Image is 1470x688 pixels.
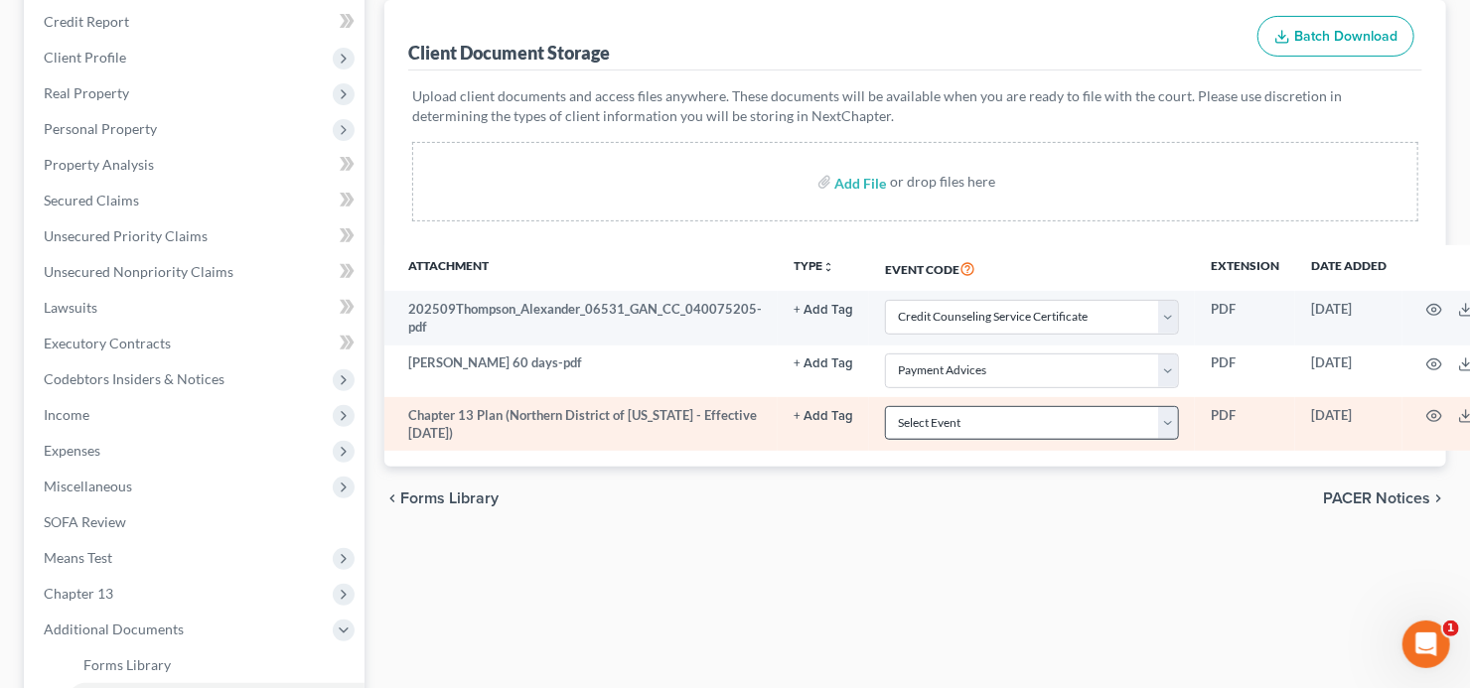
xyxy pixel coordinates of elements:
[28,4,365,40] a: Credit Report
[1195,245,1295,291] th: Extension
[44,335,171,351] span: Executory Contracts
[28,147,365,183] a: Property Analysis
[44,84,129,101] span: Real Property
[869,245,1195,291] th: Event Code
[1402,620,1450,668] iframe: Intercom live chat
[794,357,853,370] button: + Add Tag
[28,218,365,254] a: Unsecured Priority Claims
[1430,490,1446,506] i: chevron_right
[44,49,126,66] span: Client Profile
[384,490,499,506] button: chevron_left Forms Library
[1295,291,1402,345] td: [DATE]
[794,410,853,423] button: + Add Tag
[28,254,365,290] a: Unsecured Nonpriority Claims
[44,192,139,208] span: Secured Claims
[1323,490,1446,506] button: PACER Notices chevron_right
[44,120,157,137] span: Personal Property
[44,156,154,173] span: Property Analysis
[408,41,610,65] div: Client Document Storage
[384,490,400,506] i: chevron_left
[384,345,778,397] td: [PERSON_NAME] 60 days-pdf
[1195,345,1295,397] td: PDF
[44,227,208,244] span: Unsecured Priority Claims
[384,245,778,291] th: Attachment
[794,260,834,273] button: TYPEunfold_more
[44,442,100,459] span: Expenses
[44,620,184,637] span: Additional Documents
[44,549,112,566] span: Means Test
[1295,345,1402,397] td: [DATE]
[794,353,853,372] a: + Add Tag
[44,513,126,530] span: SOFA Review
[44,478,132,494] span: Miscellaneous
[44,585,113,602] span: Chapter 13
[822,261,834,273] i: unfold_more
[794,304,853,317] button: + Add Tag
[1323,490,1430,506] span: PACER Notices
[1295,245,1402,291] th: Date added
[44,299,97,316] span: Lawsuits
[28,504,365,540] a: SOFA Review
[44,13,129,30] span: Credit Report
[1294,28,1397,45] span: Batch Download
[44,370,224,387] span: Codebtors Insiders & Notices
[28,290,365,326] a: Lawsuits
[1257,16,1414,58] button: Batch Download
[28,183,365,218] a: Secured Claims
[68,647,365,683] a: Forms Library
[1443,620,1459,636] span: 1
[891,172,996,192] div: or drop files here
[1195,397,1295,452] td: PDF
[400,490,499,506] span: Forms Library
[794,300,853,319] a: + Add Tag
[28,326,365,361] a: Executory Contracts
[794,406,853,425] a: + Add Tag
[1195,291,1295,345] td: PDF
[1295,397,1402,452] td: [DATE]
[384,291,778,345] td: 202509Thompson_Alexander_06531_GAN_CC_040075205-pdf
[83,656,171,673] span: Forms Library
[412,86,1418,126] p: Upload client documents and access files anywhere. These documents will be available when you are...
[384,397,778,452] td: Chapter 13 Plan (Northern District of [US_STATE] - Effective [DATE])
[44,263,233,280] span: Unsecured Nonpriority Claims
[44,406,89,423] span: Income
